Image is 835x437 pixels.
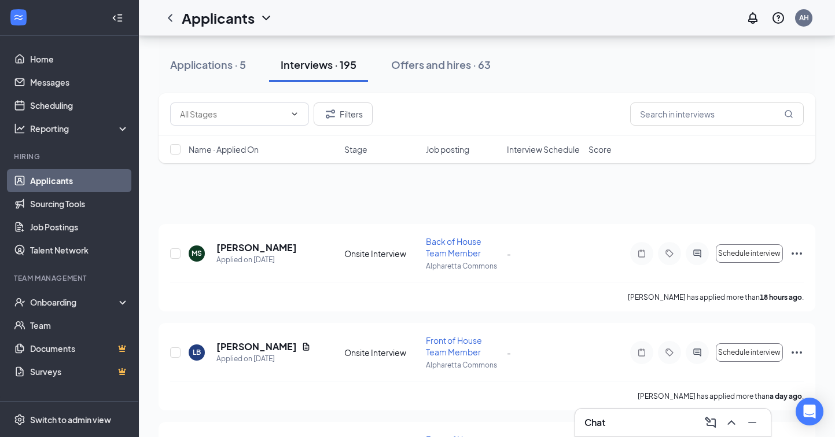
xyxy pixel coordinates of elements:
[426,360,501,370] p: Alpharetta Commons
[180,108,285,120] input: All Stages
[216,241,297,254] h5: [PERSON_NAME]
[796,398,823,425] div: Open Intercom Messenger
[216,254,297,266] div: Applied on [DATE]
[14,152,127,161] div: Hiring
[189,144,259,155] span: Name · Applied On
[14,273,127,283] div: Team Management
[259,11,273,25] svg: ChevronDown
[30,414,111,425] div: Switch to admin view
[690,249,704,258] svg: ActiveChat
[718,249,781,258] span: Schedule interview
[216,340,297,353] h5: [PERSON_NAME]
[30,296,119,308] div: Onboarding
[30,337,129,360] a: DocumentsCrown
[182,8,255,28] h1: Applicants
[507,248,511,259] span: -
[30,71,129,94] a: Messages
[30,123,130,134] div: Reporting
[323,107,337,121] svg: Filter
[193,347,201,357] div: LB
[745,416,759,429] svg: Minimize
[344,347,419,358] div: Onsite Interview
[716,343,783,362] button: Schedule interview
[704,416,718,429] svg: ComposeMessage
[770,392,802,401] b: a day ago
[663,348,676,357] svg: Tag
[784,109,793,119] svg: MagnifyingGlass
[391,57,491,72] div: Offers and hires · 63
[30,238,129,262] a: Talent Network
[30,94,129,117] a: Scheduling
[344,144,367,155] span: Stage
[301,342,311,351] svg: Document
[163,11,177,25] svg: ChevronLeft
[13,12,24,23] svg: WorkstreamLogo
[760,293,802,302] b: 18 hours ago
[30,215,129,238] a: Job Postings
[588,144,612,155] span: Score
[635,249,649,258] svg: Note
[170,57,246,72] div: Applications · 5
[216,353,311,365] div: Applied on [DATE]
[30,314,129,337] a: Team
[30,192,129,215] a: Sourcing Tools
[743,413,762,432] button: Minimize
[628,292,804,302] p: [PERSON_NAME] has applied more than .
[790,346,804,359] svg: Ellipses
[663,249,676,258] svg: Tag
[192,248,202,258] div: MS
[314,102,373,126] button: Filter Filters
[112,12,123,24] svg: Collapse
[716,244,783,263] button: Schedule interview
[507,144,580,155] span: Interview Schedule
[344,248,419,259] div: Onsite Interview
[746,11,760,25] svg: Notifications
[722,413,741,432] button: ChevronUp
[718,348,781,357] span: Schedule interview
[638,391,804,401] p: [PERSON_NAME] has applied more than .
[771,11,785,25] svg: QuestionInfo
[426,144,469,155] span: Job posting
[30,47,129,71] a: Home
[635,348,649,357] svg: Note
[724,416,738,429] svg: ChevronUp
[14,123,25,134] svg: Analysis
[690,348,704,357] svg: ActiveChat
[14,296,25,308] svg: UserCheck
[584,416,605,429] h3: Chat
[30,360,129,383] a: SurveysCrown
[426,335,482,357] span: Front of House Team Member
[290,109,299,119] svg: ChevronDown
[30,169,129,192] a: Applicants
[281,57,356,72] div: Interviews · 195
[507,347,511,358] span: -
[426,261,501,271] p: Alpharetta Commons
[426,236,481,258] span: Back of House Team Member
[14,414,25,425] svg: Settings
[630,102,804,126] input: Search in interviews
[790,247,804,260] svg: Ellipses
[701,413,720,432] button: ComposeMessage
[799,13,809,23] div: AH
